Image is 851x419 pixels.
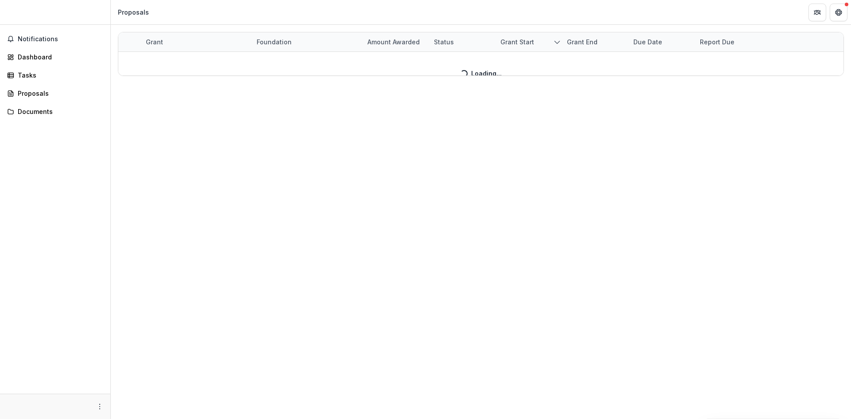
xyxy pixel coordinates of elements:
[4,68,107,82] a: Tasks
[118,8,149,17] div: Proposals
[18,70,100,80] div: Tasks
[808,4,826,21] button: Partners
[18,107,100,116] div: Documents
[4,32,107,46] button: Notifications
[18,52,100,62] div: Dashboard
[4,104,107,119] a: Documents
[4,86,107,101] a: Proposals
[18,35,103,43] span: Notifications
[18,89,100,98] div: Proposals
[4,50,107,64] a: Dashboard
[830,4,847,21] button: Get Help
[114,6,152,19] nav: breadcrumb
[94,401,105,412] button: More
